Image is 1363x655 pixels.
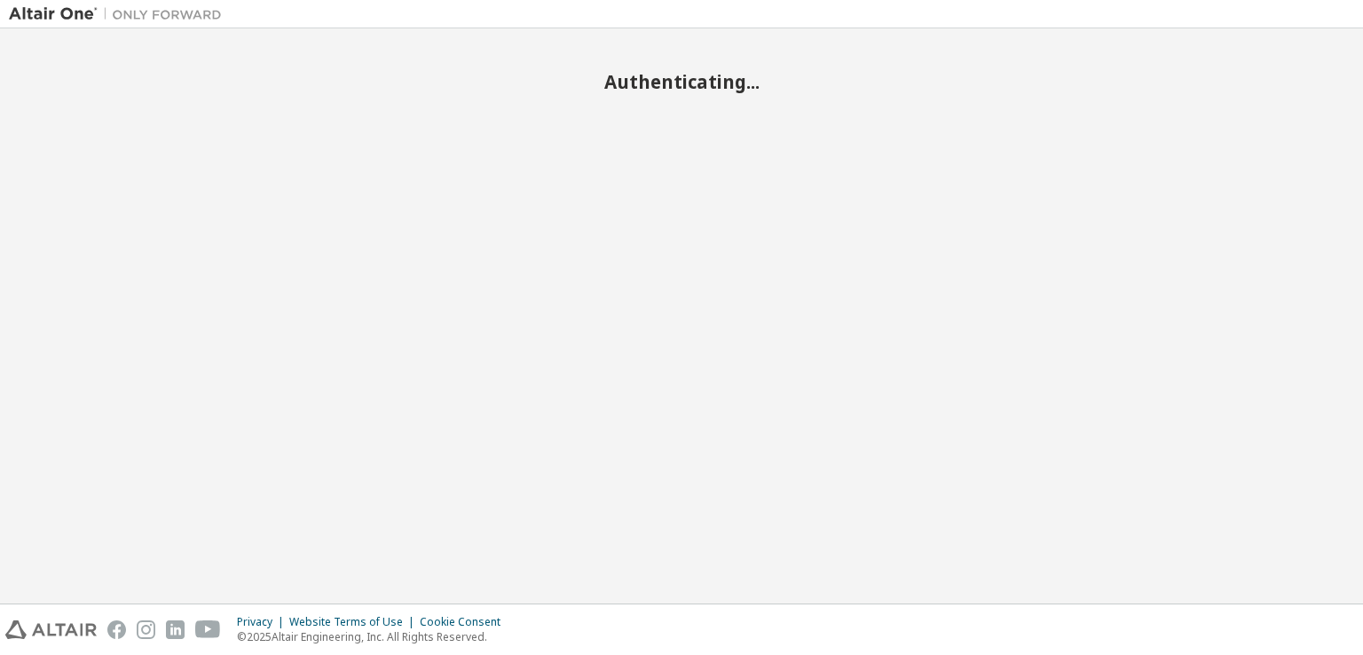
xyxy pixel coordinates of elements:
[420,615,511,629] div: Cookie Consent
[5,620,97,639] img: altair_logo.svg
[107,620,126,639] img: facebook.svg
[9,5,231,23] img: Altair One
[237,629,511,644] p: © 2025 Altair Engineering, Inc. All Rights Reserved.
[237,615,289,629] div: Privacy
[195,620,221,639] img: youtube.svg
[166,620,185,639] img: linkedin.svg
[9,70,1354,93] h2: Authenticating...
[137,620,155,639] img: instagram.svg
[289,615,420,629] div: Website Terms of Use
